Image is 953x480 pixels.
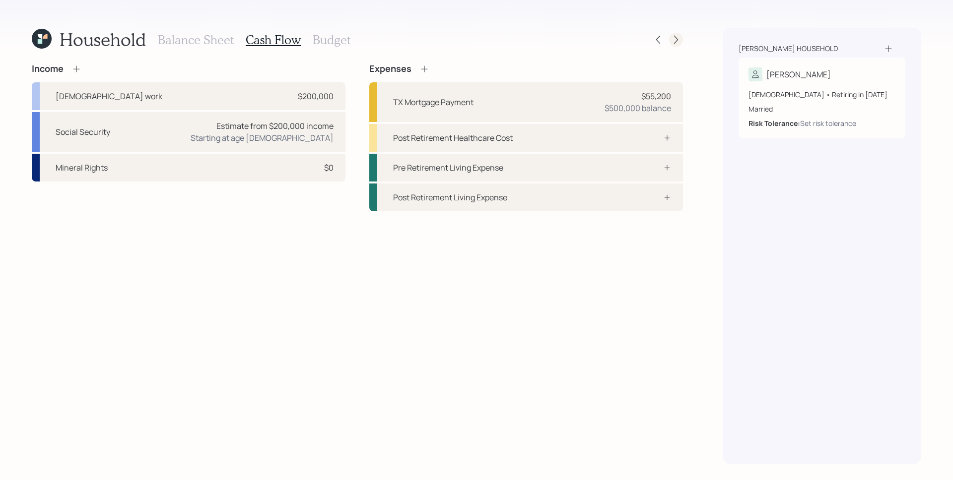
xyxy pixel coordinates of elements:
[32,63,64,74] h4: Income
[641,90,671,102] div: $55,200
[246,33,301,47] h3: Cash Flow
[393,132,513,144] div: Post Retirement Healthcare Cost
[393,162,503,174] div: Pre Retirement Living Expense
[216,120,334,132] div: Estimate from $200,000 income
[298,90,334,102] div: $200,000
[749,89,895,100] div: [DEMOGRAPHIC_DATA] • Retiring in [DATE]
[393,191,507,203] div: Post Retirement Living Expense
[605,102,671,114] div: $500,000 balance
[324,162,334,174] div: $0
[191,132,334,144] div: Starting at age [DEMOGRAPHIC_DATA]
[56,162,108,174] div: Mineral Rights
[60,29,146,50] h1: Household
[800,118,856,128] div: Set risk tolerance
[369,63,411,74] h4: Expenses
[749,104,895,114] div: Married
[158,33,234,47] h3: Balance Sheet
[766,68,831,80] div: [PERSON_NAME]
[749,119,800,128] b: Risk Tolerance:
[739,44,838,54] div: [PERSON_NAME] household
[393,96,474,108] div: TX Mortgage Payment
[313,33,350,47] h3: Budget
[56,126,110,138] div: Social Security
[56,90,162,102] div: [DEMOGRAPHIC_DATA] work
